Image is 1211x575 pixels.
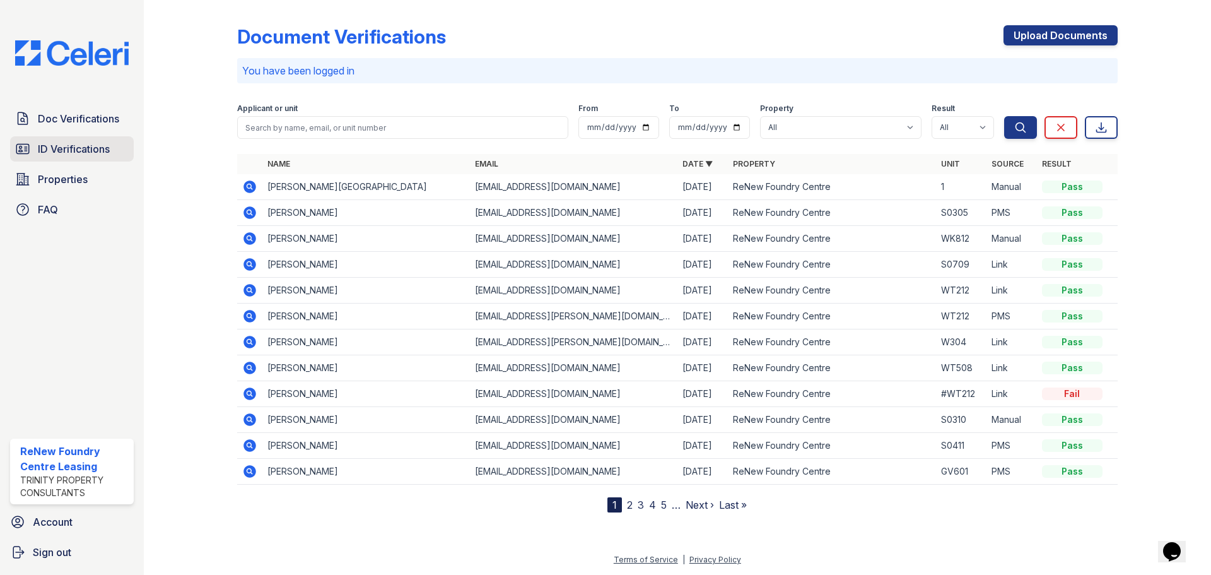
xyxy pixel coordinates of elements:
td: [EMAIL_ADDRESS][PERSON_NAME][DOMAIN_NAME] [470,304,677,329]
td: [DATE] [677,174,728,200]
td: [EMAIL_ADDRESS][DOMAIN_NAME] [470,381,677,407]
span: Sign out [33,545,71,560]
td: [EMAIL_ADDRESS][DOMAIN_NAME] [470,407,677,433]
label: Property [760,104,793,114]
label: Applicant or unit [237,104,298,114]
a: Last » [719,499,747,511]
td: S0310 [936,407,986,433]
div: 1 [607,497,622,513]
a: Next › [686,499,714,511]
td: [PERSON_NAME] [262,381,470,407]
td: ReNew Foundry Centre [728,252,935,278]
td: WT212 [936,278,986,304]
input: Search by name, email, or unit number [237,116,568,139]
a: Doc Verifications [10,106,134,131]
td: [EMAIL_ADDRESS][DOMAIN_NAME] [470,433,677,459]
td: [EMAIL_ADDRESS][PERSON_NAME][DOMAIN_NAME] [470,329,677,355]
td: [PERSON_NAME] [262,407,470,433]
td: [EMAIL_ADDRESS][DOMAIN_NAME] [470,355,677,381]
td: [DATE] [677,407,728,433]
a: Name [267,159,290,169]
td: PMS [986,200,1037,226]
td: Link [986,252,1037,278]
td: [EMAIL_ADDRESS][DOMAIN_NAME] [470,252,677,278]
div: Trinity Property Consultants [20,474,129,499]
td: WT508 [936,355,986,381]
div: Document Verifications [237,25,446,48]
td: Link [986,329,1037,355]
td: [DATE] [677,381,728,407]
td: ReNew Foundry Centre [728,407,935,433]
td: [DATE] [677,433,728,459]
td: [DATE] [677,252,728,278]
a: Date ▼ [682,159,713,169]
td: [DATE] [677,278,728,304]
td: S0709 [936,252,986,278]
div: Pass [1042,310,1103,323]
td: [PERSON_NAME] [262,278,470,304]
a: FAQ [10,197,134,222]
td: [PERSON_NAME] [262,200,470,226]
td: Manual [986,174,1037,200]
span: … [672,497,681,513]
div: Pass [1042,362,1103,374]
td: [DATE] [677,226,728,252]
td: ReNew Foundry Centre [728,226,935,252]
a: Result [1042,159,1072,169]
td: [PERSON_NAME] [262,433,470,459]
a: Unit [941,159,960,169]
td: [PERSON_NAME] [262,304,470,329]
td: #WT212 [936,381,986,407]
td: Link [986,355,1037,381]
div: Pass [1042,439,1103,452]
td: ReNew Foundry Centre [728,174,935,200]
p: You have been logged in [242,63,1113,78]
td: WK812 [936,226,986,252]
td: Manual [986,226,1037,252]
td: W304 [936,329,986,355]
span: ID Verifications [38,141,110,157]
td: [DATE] [677,304,728,329]
a: ID Verifications [10,136,134,162]
td: ReNew Foundry Centre [728,381,935,407]
span: Doc Verifications [38,111,119,126]
a: 5 [661,499,667,511]
span: FAQ [38,202,58,217]
td: ReNew Foundry Centre [728,278,935,304]
td: ReNew Foundry Centre [728,433,935,459]
a: Email [475,159,498,169]
a: Upload Documents [1003,25,1118,45]
span: Account [33,514,73,530]
div: Fail [1042,388,1103,400]
a: Account [5,509,139,535]
td: GV601 [936,459,986,485]
label: From [578,104,598,114]
div: | [682,555,685,564]
td: Link [986,381,1037,407]
a: Sign out [5,540,139,565]
td: PMS [986,304,1037,329]
td: [EMAIL_ADDRESS][DOMAIN_NAME] [470,459,677,485]
td: S0305 [936,200,986,226]
span: Properties [38,172,88,187]
td: S0411 [936,433,986,459]
a: Source [992,159,1024,169]
div: Pass [1042,413,1103,426]
div: Pass [1042,284,1103,297]
div: Pass [1042,336,1103,348]
a: Property [733,159,775,169]
a: 2 [627,499,633,511]
td: [PERSON_NAME][GEOGRAPHIC_DATA] [262,174,470,200]
a: Properties [10,167,134,192]
a: 3 [638,499,644,511]
td: [PERSON_NAME] [262,329,470,355]
a: Terms of Service [614,555,678,564]
td: [PERSON_NAME] [262,459,470,485]
td: Link [986,278,1037,304]
div: Pass [1042,181,1103,193]
div: ReNew Foundry Centre Leasing [20,444,129,474]
td: Manual [986,407,1037,433]
td: [PERSON_NAME] [262,252,470,278]
iframe: chat widget [1158,525,1198,562]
